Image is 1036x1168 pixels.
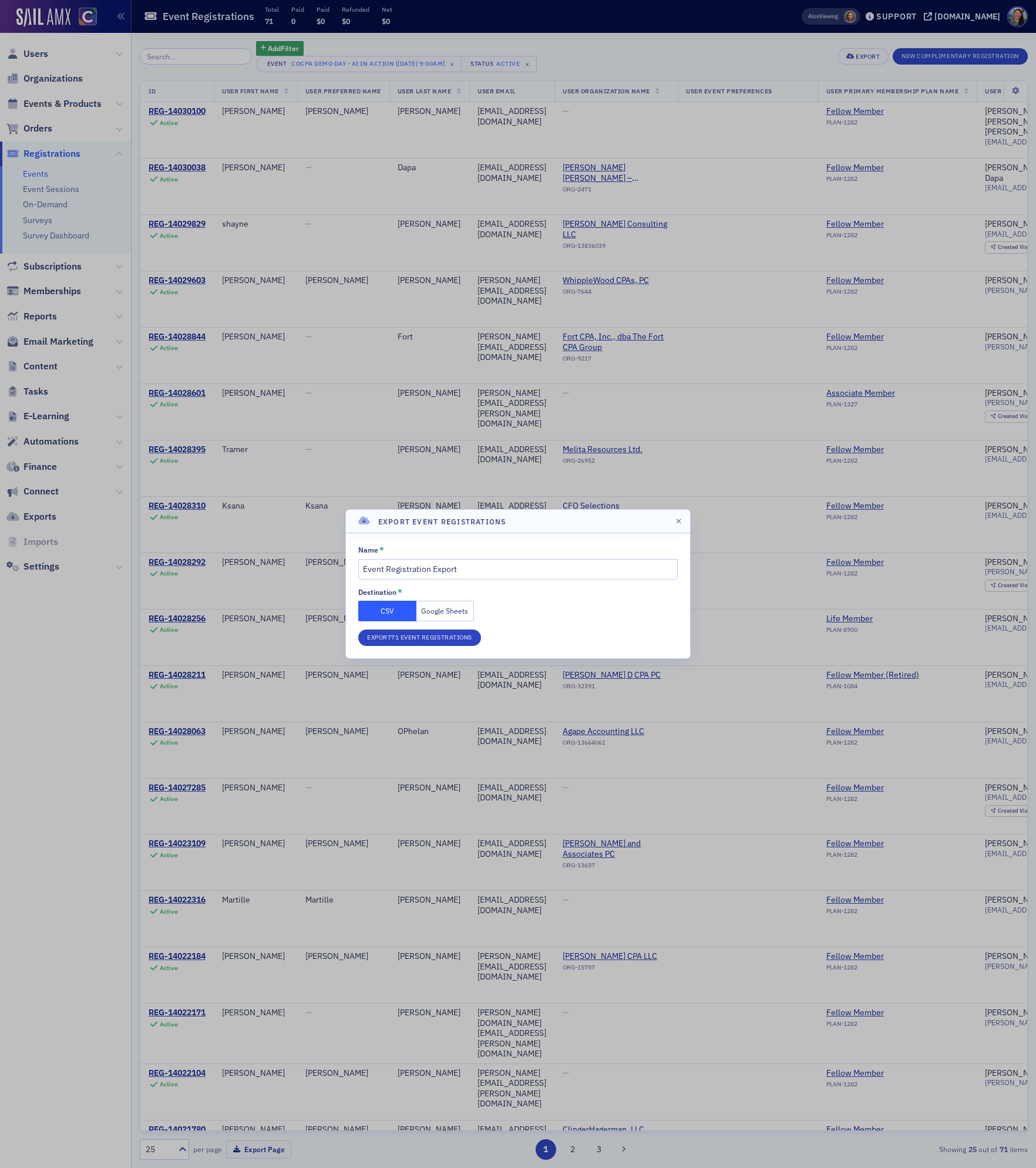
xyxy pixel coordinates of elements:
abbr: This field is required [398,588,402,596]
abbr: This field is required [379,546,384,554]
div: Destination [358,588,396,597]
button: Google Sheets [416,601,475,621]
button: Export71 Event Registrations [358,630,481,646]
h4: Export Event Registrations [378,516,506,527]
div: Name [358,546,378,554]
button: CSV [358,601,416,621]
